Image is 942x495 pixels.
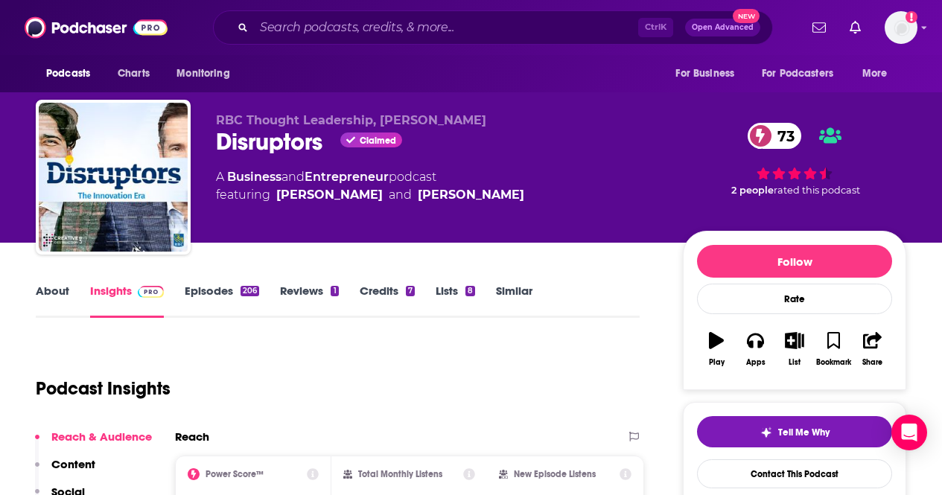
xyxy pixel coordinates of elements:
button: List [775,322,814,376]
span: For Podcasters [762,63,833,84]
button: Show profile menu [885,11,917,44]
a: 73 [748,123,802,149]
button: Open AdvancedNew [685,19,760,36]
div: Search podcasts, credits, & more... [213,10,773,45]
div: A podcast [216,168,524,204]
p: Reach & Audience [51,429,152,444]
a: Credits7 [360,284,415,318]
div: Open Intercom Messenger [891,415,927,450]
div: 73 2 peoplerated this podcast [683,113,906,205]
a: Episodes206 [185,284,259,318]
button: Share [853,322,892,376]
a: John Stackhouse [276,186,383,204]
a: Entrepreneur [305,170,389,184]
div: 1 [331,286,338,296]
span: Monitoring [176,63,229,84]
div: 7 [406,286,415,296]
svg: Add a profile image [906,11,917,23]
button: tell me why sparkleTell Me Why [697,416,892,447]
a: Contact This Podcast [697,459,892,488]
button: open menu [36,60,109,88]
button: Bookmark [814,322,853,376]
a: Lists8 [436,284,475,318]
button: Follow [697,245,892,278]
span: and [389,186,412,204]
a: Similar [496,284,532,318]
span: For Business [675,63,734,84]
div: Share [862,358,882,367]
button: open menu [852,60,906,88]
span: 73 [763,123,802,149]
button: Reach & Audience [35,429,152,457]
span: Open Advanced [692,24,754,31]
button: Apps [736,322,774,376]
img: Disruptors [39,103,188,252]
div: Apps [746,358,766,367]
div: Play [709,358,725,367]
span: Podcasts [46,63,90,84]
h2: New Episode Listens [514,469,596,479]
a: Show notifications dropdown [844,15,867,40]
span: Claimed [360,137,396,144]
a: Reviews1 [280,284,338,318]
button: Content [35,457,95,485]
span: RBC Thought Leadership, [PERSON_NAME] [216,113,486,127]
div: 8 [465,286,475,296]
span: 2 people [731,185,774,196]
button: open menu [166,60,249,88]
h2: Reach [175,429,209,444]
span: Logged in as amooers [885,11,917,44]
h1: Podcast Insights [36,377,171,400]
button: open menu [665,60,753,88]
h2: Power Score™ [206,469,264,479]
a: Charts [108,60,159,88]
span: Charts [118,63,150,84]
span: More [862,63,888,84]
a: Business [227,170,281,184]
div: List [789,358,801,367]
input: Search podcasts, credits, & more... [254,16,638,39]
a: InsightsPodchaser Pro [90,284,164,318]
a: About [36,284,69,318]
button: Play [697,322,736,376]
img: Podchaser - Follow, Share and Rate Podcasts [25,13,168,42]
span: New [733,9,760,23]
div: Rate [697,284,892,314]
h2: Total Monthly Listens [358,469,442,479]
span: Tell Me Why [778,427,830,438]
div: Bookmark [816,358,851,367]
img: tell me why sparkle [760,427,772,438]
span: featuring [216,186,524,204]
button: open menu [752,60,855,88]
a: Show notifications dropdown [806,15,832,40]
span: and [281,170,305,184]
span: rated this podcast [774,185,860,196]
img: User Profile [885,11,917,44]
img: Podchaser Pro [138,286,164,298]
p: Content [51,457,95,471]
span: Ctrl K [638,18,673,37]
a: Trinh Theresa Do [418,186,524,204]
div: 206 [241,286,259,296]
